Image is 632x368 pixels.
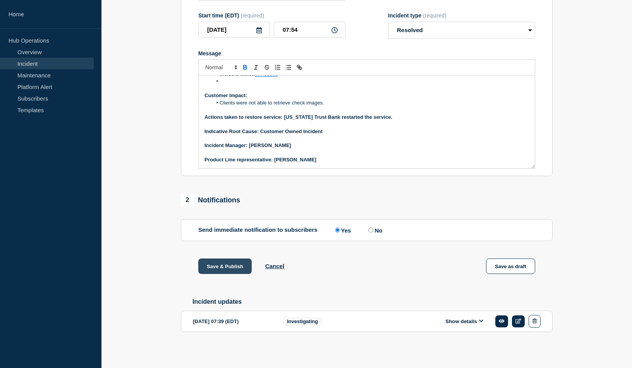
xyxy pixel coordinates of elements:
[251,63,261,72] button: Toggle italic text
[283,63,294,72] button: Toggle bulleted list
[486,258,535,274] button: Save as draft
[388,12,535,19] div: Incident type
[282,317,323,326] span: Investigating
[212,99,529,106] li: Clients were not able to retrieve check images.
[198,226,318,234] p: Send immediate notification to subscribers
[198,12,345,19] div: Start time (EDT)
[181,193,194,207] span: 2
[366,226,382,234] label: No
[368,228,373,233] input: No
[265,263,284,269] button: Cancel
[198,258,252,274] button: Save & Publish
[192,298,553,305] h2: Incident updates
[272,63,283,72] button: Toggle ordered list
[204,114,392,120] strong: Actions taken to restore service: [US_STATE] Trust Bank restarted the service.
[198,22,270,38] input: YYYY-MM-DD
[198,226,535,234] div: Send immediate notification to subscribers
[333,226,351,234] label: Yes
[220,71,253,77] strong: Incident ticket
[202,63,240,72] span: Font size
[204,157,316,163] strong: Product Line representative: [PERSON_NAME]
[261,63,272,72] button: Toggle strikethrough text
[294,63,305,72] button: Toggle link
[204,92,247,98] strong: Customer Impact:
[204,128,323,134] strong: Indicative Root Cause: Customer Owned Incident
[274,22,345,38] input: HH:MM
[199,75,535,168] div: Message
[241,12,264,19] span: (required)
[181,193,240,207] div: Notifications
[193,315,270,328] div: [DATE] 07:39 (EDT)
[443,318,486,325] button: Show details
[335,228,340,233] input: Yes
[255,71,278,77] a: WT-58566
[388,22,535,39] select: Incident type
[240,63,251,72] button: Toggle bold text
[204,142,291,148] strong: Incident Manager: [PERSON_NAME]
[198,50,535,56] div: Message
[423,12,447,19] span: (required)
